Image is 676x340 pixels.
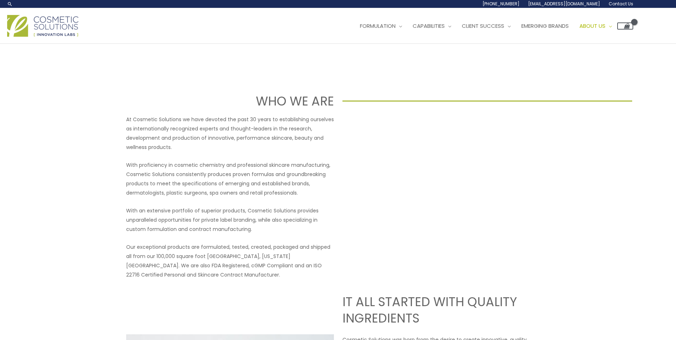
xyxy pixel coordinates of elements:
[126,206,334,234] p: With an extensive portfolio of superior products, Cosmetic Solutions provides unparalleled opport...
[456,15,516,37] a: Client Success
[342,294,550,326] h2: IT ALL STARTED WITH QUALITY INGREDIENTS
[574,15,617,37] a: About Us
[617,22,633,30] a: View Shopping Cart, empty
[413,22,445,30] span: Capabilities
[516,15,574,37] a: Emerging Brands
[126,160,334,197] p: With proficiency in cosmetic chemistry and professional skincare manufacturing, Cosmetic Solution...
[44,92,334,110] h1: WHO WE ARE
[407,15,456,37] a: Capabilities
[579,22,605,30] span: About Us
[7,1,13,7] a: Search icon link
[126,242,334,279] p: Our exceptional products are formulated, tested, created, packaged and shipped all from our 100,0...
[360,22,396,30] span: Formulation
[609,1,633,7] span: Contact Us
[7,15,78,37] img: Cosmetic Solutions Logo
[342,115,550,232] iframe: Get to know Cosmetic Solutions Private Label Skin Care
[349,15,633,37] nav: Site Navigation
[126,115,334,152] p: At Cosmetic Solutions we have devoted the past 30 years to establishing ourselves as internationa...
[483,1,520,7] span: [PHONE_NUMBER]
[355,15,407,37] a: Formulation
[462,22,504,30] span: Client Success
[528,1,600,7] span: [EMAIL_ADDRESS][DOMAIN_NAME]
[521,22,569,30] span: Emerging Brands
